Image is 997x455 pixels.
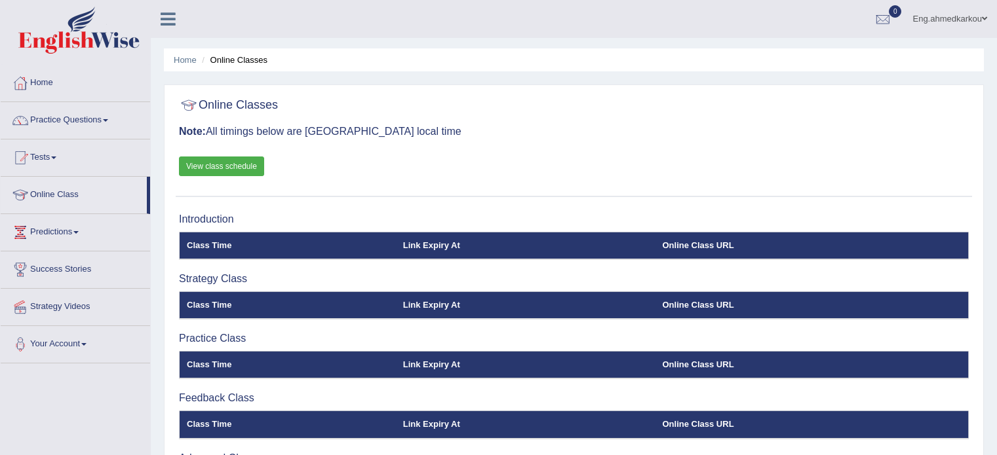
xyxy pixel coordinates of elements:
a: Practice Questions [1,102,150,135]
th: Class Time [180,291,396,319]
a: View class schedule [179,156,264,176]
a: Online Class [1,177,147,209]
a: Tests [1,139,150,172]
th: Online Class URL [655,351,969,378]
th: Link Expiry At [396,351,655,378]
h3: Strategy Class [179,273,969,285]
h3: Practice Class [179,333,969,344]
a: Predictions [1,214,150,247]
a: Strategy Videos [1,289,150,321]
th: Link Expiry At [396,232,655,259]
span: 0 [889,5,902,18]
th: Class Time [180,232,396,259]
h3: Feedback Class [179,392,969,404]
a: Home [174,55,197,65]
th: Link Expiry At [396,410,655,438]
h2: Online Classes [179,96,278,115]
a: Success Stories [1,251,150,284]
th: Class Time [180,351,396,378]
li: Online Classes [199,54,267,66]
h3: Introduction [179,213,969,225]
th: Online Class URL [655,232,969,259]
th: Online Class URL [655,410,969,438]
th: Link Expiry At [396,291,655,319]
h3: All timings below are [GEOGRAPHIC_DATA] local time [179,126,969,137]
a: Your Account [1,326,150,359]
th: Class Time [180,410,396,438]
th: Online Class URL [655,291,969,319]
b: Note: [179,126,206,137]
a: Home [1,65,150,98]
